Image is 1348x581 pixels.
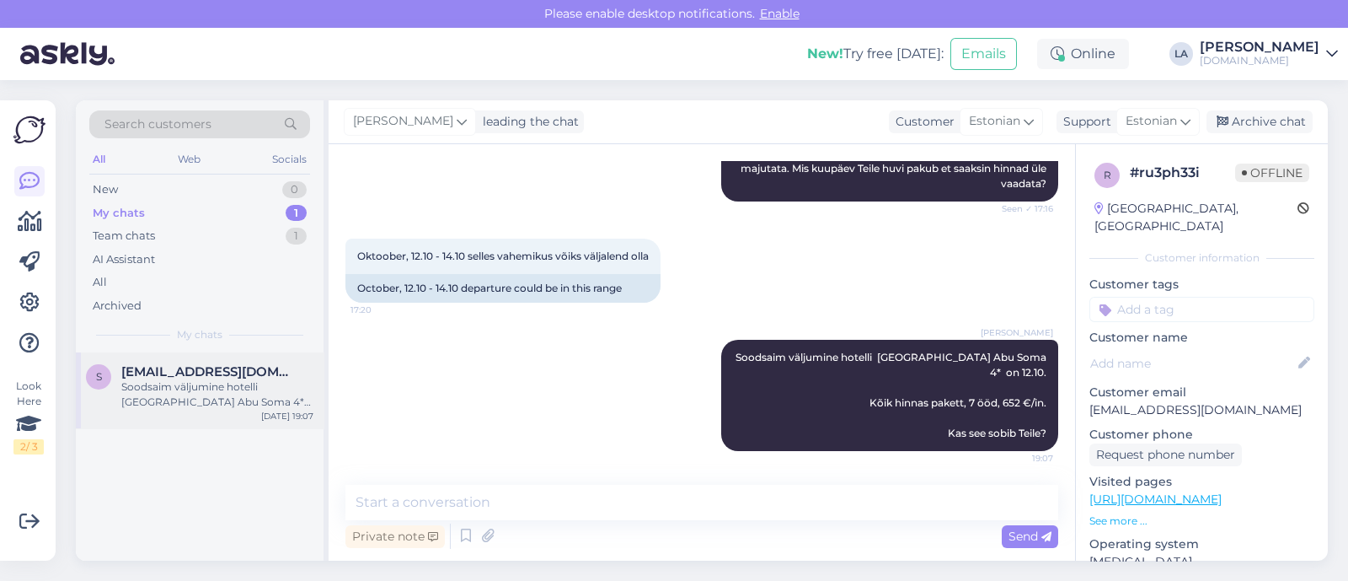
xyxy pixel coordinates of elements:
div: Request phone number [1089,444,1242,466]
div: My chats [93,205,145,222]
div: Soodsaim väljumine hotelli [GEOGRAPHIC_DATA] Abu Soma 4* on 12.10. Kõik hinnas pakett, 7 ööd, 652... [121,379,313,410]
p: [MEDICAL_DATA] [1089,553,1314,571]
input: Add name [1090,354,1295,373]
input: Add a tag [1089,297,1314,322]
div: [DOMAIN_NAME] [1200,54,1319,67]
p: Operating system [1089,535,1314,553]
span: 17:20 [350,304,414,316]
span: Send [1008,529,1051,544]
p: See more ... [1089,514,1314,529]
span: Enable [755,6,805,21]
div: October, 12.10 - 14.10 departure could be in this range [345,274,661,303]
span: Seen ✓ 17:16 [990,202,1053,215]
p: [EMAIL_ADDRESS][DOMAIN_NAME] [1089,401,1314,419]
span: Tere! Egiptuses ei ole probeelmi sellega et mehi ühes toas ei majutata. Mis kuupäev Teile huvi pa... [741,147,1049,190]
p: Visited pages [1089,473,1314,491]
div: Archived [93,298,142,315]
span: [PERSON_NAME] [981,326,1053,339]
div: [PERSON_NAME] [1200,40,1319,54]
div: [DATE] 19:07 [261,410,313,422]
p: Customer phone [1089,426,1314,444]
div: Socials [269,148,310,170]
img: Askly Logo [13,114,45,146]
div: AI Assistant [93,251,155,268]
span: [PERSON_NAME] [353,112,453,131]
span: soosaarerli@gmail.com [121,364,297,379]
b: New! [807,46,843,62]
div: All [93,274,107,291]
div: All [89,148,109,170]
div: Web [174,148,204,170]
a: [PERSON_NAME][DOMAIN_NAME] [1200,40,1338,67]
span: r [1104,169,1111,181]
a: [URL][DOMAIN_NAME] [1089,492,1222,507]
div: Try free [DATE]: [807,44,944,64]
span: Soodsaim väljumine hotelli [GEOGRAPHIC_DATA] Abu Soma 4* on 12.10. Kõik hinnas pakett, 7 ööd, 652... [736,351,1049,439]
span: Oktoober, 12.10 - 14.10 selles vahemikus võiks väljalend olla [357,250,649,262]
div: Look Here [13,379,44,455]
div: 2 / 3 [13,439,44,455]
span: 19:07 [990,452,1053,465]
div: New [93,181,118,198]
span: s [96,370,102,383]
div: 1 [286,228,307,245]
p: Customer name [1089,329,1314,347]
div: leading the chat [476,113,579,131]
p: Customer tags [1089,276,1314,293]
button: Emails [950,38,1017,70]
div: LA [1169,42,1193,66]
div: 0 [282,181,307,198]
div: Customer [889,113,955,131]
p: Customer email [1089,384,1314,401]
span: Estonian [1126,112,1177,131]
div: Customer information [1089,250,1314,266]
div: Online [1037,39,1129,69]
span: Estonian [969,112,1020,131]
div: [GEOGRAPHIC_DATA], [GEOGRAPHIC_DATA] [1094,200,1297,235]
div: Support [1056,113,1111,131]
div: 1 [286,205,307,222]
span: My chats [177,327,222,342]
div: # ru3ph33i [1130,163,1235,183]
div: Private note [345,525,445,548]
div: Archive chat [1206,110,1313,133]
span: Search customers [104,116,211,133]
div: Team chats [93,228,155,245]
span: Offline [1235,164,1309,182]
